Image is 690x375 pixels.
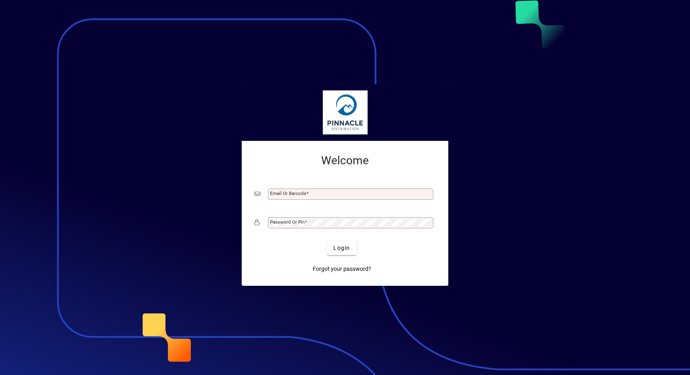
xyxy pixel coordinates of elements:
[327,241,356,255] button: Login
[313,265,371,273] span: Forgot your password?
[255,154,435,168] h2: Welcome
[309,262,374,276] a: Forgot your password?
[270,191,306,196] mat-label: Email or Barcode
[333,244,350,252] span: Login
[270,219,305,225] mat-label: Password or Pin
